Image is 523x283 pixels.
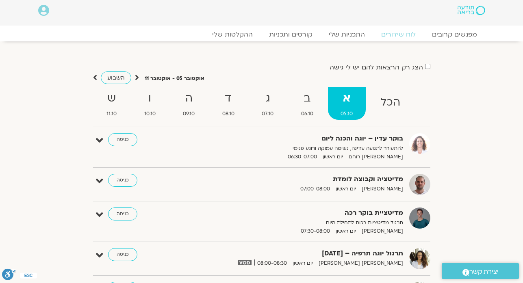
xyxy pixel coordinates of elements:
a: התכניות שלי [321,30,373,39]
span: 06.10 [288,110,326,118]
a: כניסה [108,248,137,261]
strong: הכל [367,93,413,112]
a: כניסה [108,133,137,146]
a: ו10.10 [131,87,169,120]
strong: מדיטציה וקבוצה לומדת [204,174,403,185]
strong: ב [288,89,326,108]
p: תרגול מדיטציות רכות לתחילת היום [204,218,403,227]
a: השבוע [101,71,131,84]
span: יום ראשון [333,227,359,235]
span: [PERSON_NAME] רוחם [346,153,403,161]
strong: ה [170,89,208,108]
span: [PERSON_NAME] [359,227,403,235]
a: יצירת קשר [442,263,519,279]
a: הכל [367,87,413,120]
strong: ג [249,89,287,108]
img: vodicon [238,260,251,265]
strong: א [328,89,366,108]
span: 07:00-08:00 [297,185,333,193]
span: [PERSON_NAME] [359,185,403,193]
p: אוקטובר 05 - אוקטובר 11 [145,74,204,83]
label: הצג רק הרצאות להם יש לי גישה [330,64,423,71]
a: ג07.10 [249,87,287,120]
strong: ד [209,89,247,108]
span: 06:30-07:00 [285,153,320,161]
strong: תרגול יוגה תרפיה – [DATE] [204,248,403,259]
span: 10.10 [131,110,169,118]
a: כניסה [108,207,137,220]
strong: ש [94,89,130,108]
a: ד08.10 [209,87,247,120]
span: 05.10 [328,110,366,118]
a: לוח שידורים [373,30,424,39]
span: יום ראשון [290,259,316,268]
strong: ו [131,89,169,108]
span: [PERSON_NAME] [PERSON_NAME] [316,259,403,268]
span: יום ראשון [333,185,359,193]
a: כניסה [108,174,137,187]
span: 07:30-08:00 [298,227,333,235]
a: ה09.10 [170,87,208,120]
strong: מדיטציית בוקר רכה [204,207,403,218]
span: 07.10 [249,110,287,118]
span: יצירת קשר [469,266,499,277]
a: א05.10 [328,87,366,120]
span: 08:00-08:30 [254,259,290,268]
nav: Menu [38,30,485,39]
a: ש11.10 [94,87,130,120]
span: 08.10 [209,110,247,118]
strong: בוקר עדין – יוגה והכנה ליום [204,133,403,144]
span: יום ראשון [320,153,346,161]
a: ב06.10 [288,87,326,120]
p: להתעורר לתנועה עדינה, נשימה עמוקה ורוגע פנימי [204,144,403,153]
span: 09.10 [170,110,208,118]
a: ההקלטות שלי [204,30,261,39]
a: קורסים ותכניות [261,30,321,39]
span: 11.10 [94,110,130,118]
a: מפגשים קרובים [424,30,485,39]
span: השבוע [107,74,125,82]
